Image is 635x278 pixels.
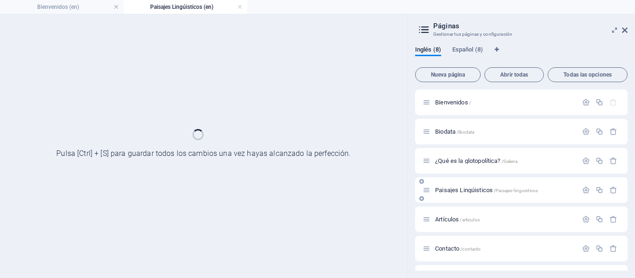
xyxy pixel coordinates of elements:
[595,215,603,223] div: Duplicar
[609,215,617,223] div: Eliminar
[582,128,590,136] div: Configuración
[433,22,628,30] h2: Páginas
[552,72,623,78] span: Todas las opciones
[469,100,471,105] span: /
[432,158,577,164] div: ¿Qué es la glotopolítica?/Galeria
[548,67,628,82] button: Todas las opciones
[452,44,483,57] span: Español (8)
[456,129,474,135] span: /Biodata
[582,186,590,194] div: Configuración
[582,215,590,223] div: Configuración
[415,44,441,57] span: Inglés (8)
[609,128,617,136] div: Eliminar
[432,246,577,252] div: Contacto/contacto
[609,186,617,194] div: Eliminar
[460,217,479,222] span: /articulos
[435,216,480,223] span: Haz clic para abrir la página
[494,188,538,193] span: /Paisajes-linguisticos
[432,216,577,222] div: Artículos/articulos
[582,157,590,165] div: Configuración
[435,128,474,135] span: Haz clic para abrir la página
[432,187,577,193] div: Paisajes Lingúisticos/Paisajes-linguisticos
[609,98,617,106] div: La página principal no puede eliminarse
[582,98,590,106] div: Configuración
[432,99,577,105] div: Bienvenidos/
[609,157,617,165] div: Eliminar
[595,157,603,165] div: Duplicar
[415,46,628,64] div: Pestañas de idiomas
[435,245,481,252] span: Haz clic para abrir la página
[460,246,481,252] span: /contacto
[484,67,544,82] button: Abrir todas
[595,98,603,106] div: Duplicar
[595,128,603,136] div: Duplicar
[595,186,603,194] div: Duplicar
[432,129,577,135] div: Biodata/Biodata
[435,99,471,106] span: Haz clic para abrir la página
[595,245,603,252] div: Duplicar
[415,67,481,82] button: Nueva página
[433,30,609,39] h3: Gestionar tus páginas y configuración
[435,157,517,164] span: ¿Qué es la glotopolítica?
[502,159,517,164] span: /Galeria
[489,72,540,78] span: Abrir todas
[419,72,476,78] span: Nueva página
[435,187,538,194] span: Paisajes Lingúisticos
[609,245,617,252] div: Eliminar
[124,2,247,12] h4: Paisajes Lingúisticos (en)
[582,245,590,252] div: Configuración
